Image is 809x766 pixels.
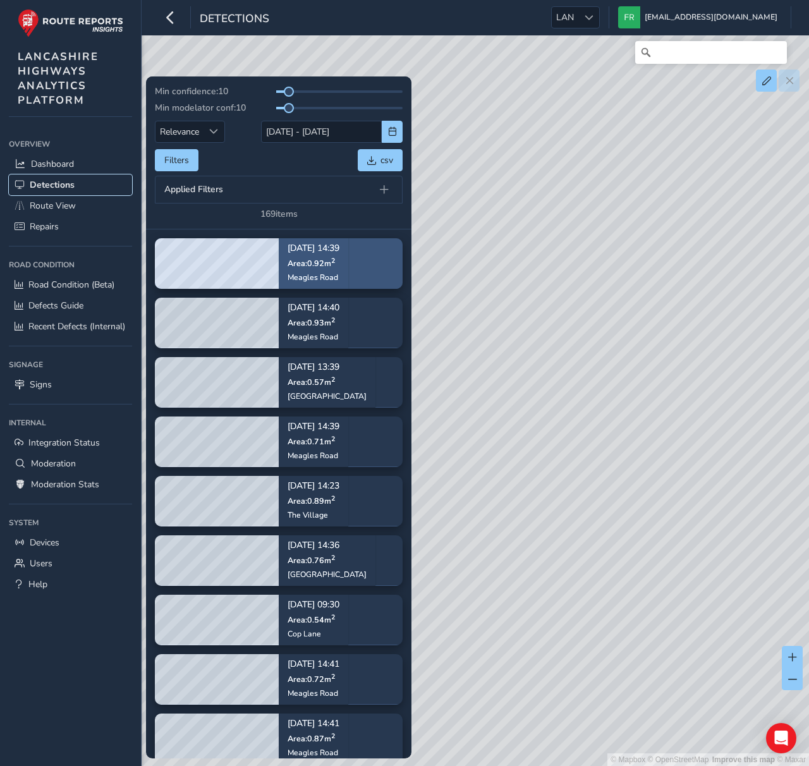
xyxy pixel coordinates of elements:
[288,317,335,328] span: Area: 0.93 m
[288,482,339,491] p: [DATE] 14:23
[9,474,132,495] a: Moderation Stats
[155,85,218,97] span: Min confidence:
[31,158,74,170] span: Dashboard
[9,255,132,274] div: Road Condition
[30,557,52,569] span: Users
[288,733,335,744] span: Area: 0.87 m
[9,553,132,574] a: Users
[9,274,132,295] a: Road Condition (Beta)
[552,7,578,28] span: LAN
[204,121,224,142] div: Sort by Date
[331,553,335,562] sup: 2
[260,208,298,220] div: 169 items
[645,6,777,28] span: [EMAIL_ADDRESS][DOMAIN_NAME]
[9,432,132,453] a: Integration Status
[164,185,223,194] span: Applied Filters
[288,542,367,550] p: [DATE] 14:36
[288,423,339,432] p: [DATE] 14:39
[155,102,236,114] span: Min modelator conf:
[28,437,100,449] span: Integration Status
[9,216,132,237] a: Repairs
[236,102,246,114] span: 10
[288,720,339,729] p: [DATE] 14:41
[9,295,132,316] a: Defects Guide
[30,537,59,549] span: Devices
[28,578,47,590] span: Help
[288,601,339,610] p: [DATE] 09:30
[288,377,335,387] span: Area: 0.57 m
[331,494,335,503] sup: 2
[288,495,335,506] span: Area: 0.89 m
[18,9,123,37] img: rr logo
[288,258,335,269] span: Area: 0.92 m
[9,355,132,374] div: Signage
[288,660,339,669] p: [DATE] 14:41
[331,375,335,384] sup: 2
[766,723,796,753] div: Open Intercom Messenger
[288,272,339,283] div: Meagles Road
[30,221,59,233] span: Repairs
[288,451,339,461] div: Meagles Road
[31,458,76,470] span: Moderation
[288,555,335,566] span: Area: 0.76 m
[288,436,335,447] span: Area: 0.71 m
[288,304,339,313] p: [DATE] 14:40
[288,614,335,625] span: Area: 0.54 m
[331,434,335,444] sup: 2
[9,413,132,432] div: Internal
[635,41,787,64] input: Search
[9,316,132,337] a: Recent Defects (Internal)
[618,6,640,28] img: diamond-layout
[288,748,339,758] div: Meagles Road
[288,363,367,372] p: [DATE] 13:39
[30,200,76,212] span: Route View
[288,629,339,639] div: Cop Lane
[288,245,339,253] p: [DATE] 14:39
[288,332,339,342] div: Meagles Road
[9,174,132,195] a: Detections
[288,674,335,684] span: Area: 0.72 m
[331,256,335,265] sup: 2
[9,374,132,395] a: Signs
[30,379,52,391] span: Signs
[288,569,367,580] div: [GEOGRAPHIC_DATA]
[30,179,75,191] span: Detections
[28,320,125,332] span: Recent Defects (Internal)
[28,300,83,312] span: Defects Guide
[331,612,335,622] sup: 2
[9,195,132,216] a: Route View
[9,453,132,474] a: Moderation
[331,315,335,325] sup: 2
[9,513,132,532] div: System
[331,731,335,741] sup: 2
[31,478,99,490] span: Moderation Stats
[358,149,403,171] button: csv
[9,154,132,174] a: Dashboard
[9,532,132,553] a: Devices
[200,11,269,28] span: Detections
[18,49,99,107] span: LANCASHIRE HIGHWAYS ANALYTICS PLATFORM
[288,391,367,401] div: [GEOGRAPHIC_DATA]
[218,85,228,97] span: 10
[331,672,335,681] sup: 2
[9,135,132,154] div: Overview
[380,154,393,166] span: csv
[155,149,198,171] button: Filters
[618,6,782,28] button: [EMAIL_ADDRESS][DOMAIN_NAME]
[9,574,132,595] a: Help
[288,688,339,698] div: Meagles Road
[288,510,339,520] div: The Village
[155,121,204,142] span: Relevance
[28,279,114,291] span: Road Condition (Beta)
